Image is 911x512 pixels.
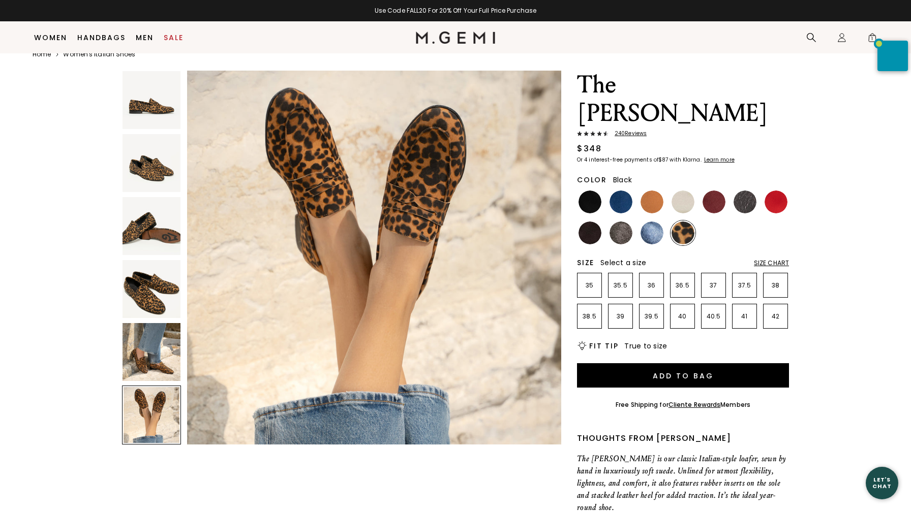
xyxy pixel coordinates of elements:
img: The Sacca Donna [123,323,180,381]
klarna-placement-style-body: with Klarna [670,156,703,164]
span: Black [613,175,632,185]
p: 42 [764,312,787,321]
a: Cliente Rewards [669,400,721,409]
p: 39.5 [640,312,663,321]
img: Sunset Red [765,190,787,213]
p: 37.5 [733,281,756,290]
a: Handbags [77,34,126,42]
img: M.Gemi [416,31,496,44]
div: $348 [577,143,601,155]
span: True to size [624,341,667,351]
img: Cocoa [610,221,632,244]
p: 35.5 [609,281,632,290]
a: Men [136,34,154,42]
div: Free Shipping for Members [616,401,750,409]
img: Dark Gunmetal [734,190,756,213]
img: Burgundy [703,190,725,213]
img: The Sacca Donna [123,197,180,255]
klarna-placement-style-cta: Learn more [704,156,735,164]
img: The Sacca Donna [123,260,180,318]
p: 35 [578,281,601,290]
p: 36 [640,281,663,290]
div: Size Chart [754,259,789,267]
p: 39 [609,312,632,321]
a: Women [34,34,67,42]
img: Sapphire [641,221,663,244]
klarna-placement-style-amount: $87 [658,156,668,164]
p: 40 [671,312,694,321]
span: 1 [867,35,877,45]
img: Leopard [672,221,694,244]
klarna-placement-style-body: Or 4 interest-free payments of [577,156,658,164]
span: 240 Review s [609,131,647,137]
p: 38.5 [578,312,601,321]
img: The Sacca Donna [123,71,180,129]
p: 38 [764,281,787,290]
img: The Sacca Donna [187,71,561,444]
img: Navy [610,190,632,213]
p: 41 [733,312,756,321]
p: 40.5 [702,312,725,321]
h2: Color [577,176,607,184]
div: Thoughts from [PERSON_NAME] [577,432,789,444]
img: Black [579,190,601,213]
span: Select a size [600,258,646,268]
p: 37 [702,281,725,290]
img: Luggage [641,190,663,213]
h1: The [PERSON_NAME] [577,71,789,127]
a: Sale [164,34,184,42]
img: Light Oatmeal [672,190,694,213]
img: The Sacca Donna [123,134,180,192]
h2: Fit Tip [589,342,618,350]
p: 36.5 [671,281,694,290]
a: Home [33,50,51,58]
a: 240Reviews [577,131,789,139]
div: Let's Chat [866,476,898,489]
a: Women's Italian Shoes [63,50,135,58]
h2: Size [577,259,594,267]
button: Add to Bag [577,363,789,388]
img: Dark Chocolate [579,221,601,244]
a: Learn more [703,157,735,163]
